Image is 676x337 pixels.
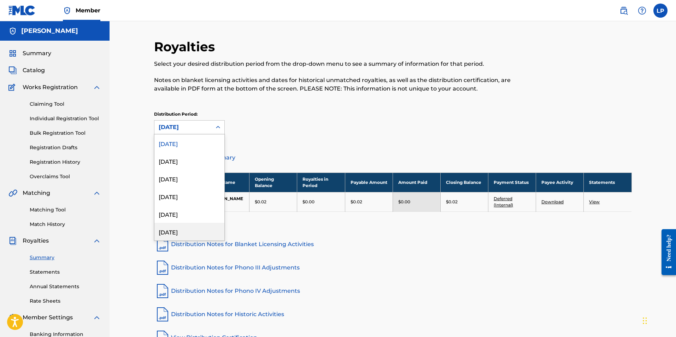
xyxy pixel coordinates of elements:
div: [DATE] [154,223,224,240]
img: Accounts [8,27,17,35]
img: search [619,6,628,15]
a: Matching Tool [30,206,101,214]
a: Bulk Registration Tool [30,129,101,137]
th: Payment Status [488,173,536,192]
h5: LYNETTE PRISNER [21,27,78,35]
img: Summary [8,49,17,58]
div: [DATE] [154,205,224,223]
div: Drag [643,310,647,331]
img: Catalog [8,66,17,75]
th: Royalties in Period [297,173,345,192]
div: [DATE] [154,152,224,170]
a: Statements [30,268,101,276]
a: Rate Sheets [30,297,101,305]
img: Matching [8,189,17,197]
a: Distribution Notes for Historic Activities [154,306,632,323]
th: Amount Paid [393,173,440,192]
p: $0.02 [255,199,266,205]
a: Summary [30,254,101,261]
a: Public Search [617,4,631,18]
img: pdf [154,236,171,253]
img: Works Registration [8,83,18,92]
a: Download [541,199,564,204]
img: Member Settings [8,313,17,322]
a: Overclaims Tool [30,173,101,180]
a: SummarySummary [8,49,51,58]
div: User Menu [653,4,668,18]
a: Registration History [30,158,101,166]
th: Payable Amount [345,173,393,192]
img: expand [93,83,101,92]
img: expand [93,313,101,322]
a: Claiming Tool [30,100,101,108]
a: Annual Statements [30,283,101,290]
iframe: Chat Widget [641,303,676,337]
div: [DATE] [154,187,224,205]
a: Distribution Notes for Phono IV Adjustments [154,283,632,300]
th: Payee Activity [536,173,584,192]
a: Distribution Notes for Blanket Licensing Activities [154,236,632,253]
img: Top Rightsholder [63,6,71,15]
img: MLC Logo [8,5,36,16]
p: Notes on blanket licensing activities and dates for historical unmatched royalties, as well as th... [154,76,522,93]
p: $0.00 [398,199,410,205]
div: [DATE] [154,170,224,187]
span: Matching [23,189,50,197]
p: $0.02 [351,199,362,205]
img: pdf [154,283,171,300]
h2: Royalties [154,39,218,55]
a: Registration Drafts [30,144,101,151]
p: $0.00 [302,199,315,205]
div: Help [635,4,649,18]
img: pdf [154,306,171,323]
span: Royalties [23,237,49,245]
a: Individual Registration Tool [30,115,101,122]
th: Statements [584,173,631,192]
a: Distribution Notes for Phono III Adjustments [154,259,632,276]
th: Payee Name [202,173,249,192]
a: Match History [30,221,101,228]
iframe: Resource Center [656,224,676,281]
img: Royalties [8,237,17,245]
p: Select your desired distribution period from the drop-down menu to see a summary of information f... [154,60,522,68]
span: Works Registration [23,83,78,92]
img: expand [93,237,101,245]
img: expand [93,189,101,197]
th: Closing Balance [440,173,488,192]
span: Member [76,6,100,14]
a: CatalogCatalog [8,66,45,75]
span: Member Settings [23,313,73,322]
div: [DATE] [159,123,207,132]
span: Catalog [23,66,45,75]
div: [DATE] [154,134,224,152]
th: Opening Balance [249,173,297,192]
a: View [589,199,600,204]
p: $0.02 [446,199,458,205]
td: [PERSON_NAME] [202,192,249,211]
a: Deferred (Internal) [494,196,513,208]
p: Distribution Period: [154,111,225,117]
a: Distribution Summary [154,149,632,166]
img: pdf [154,259,171,276]
img: help [638,6,646,15]
span: Summary [23,49,51,58]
